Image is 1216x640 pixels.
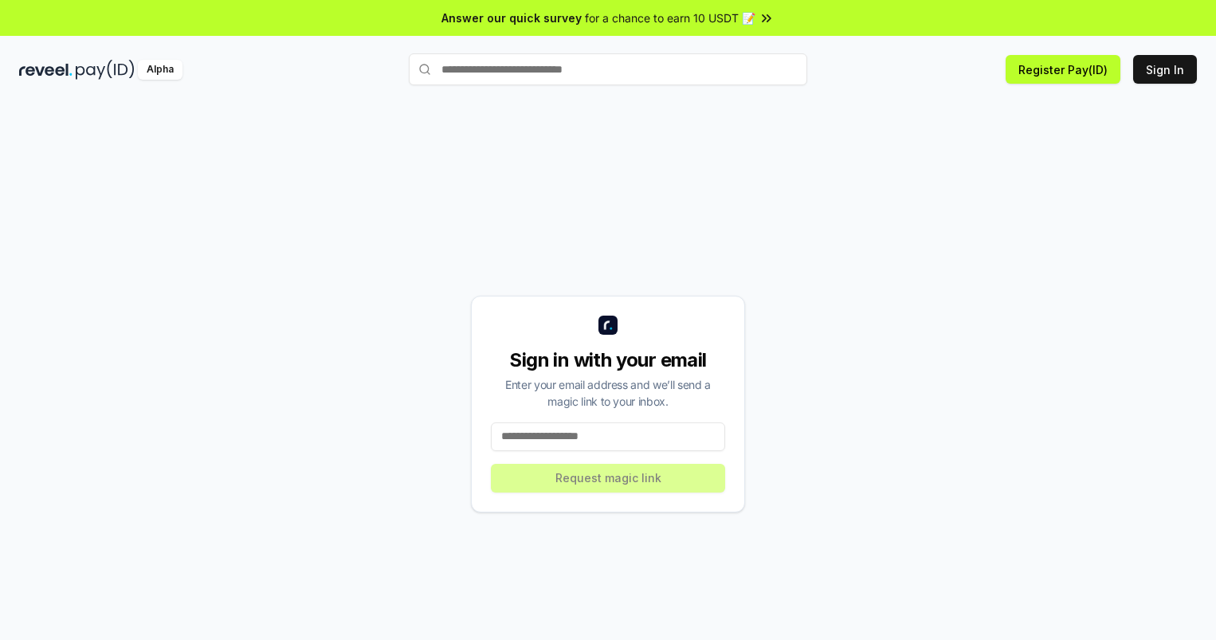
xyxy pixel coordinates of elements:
span: Answer our quick survey [441,10,582,26]
img: reveel_dark [19,60,73,80]
span: for a chance to earn 10 USDT 📝 [585,10,755,26]
img: pay_id [76,60,135,80]
button: Sign In [1133,55,1197,84]
div: Sign in with your email [491,347,725,373]
div: Enter your email address and we’ll send a magic link to your inbox. [491,376,725,410]
button: Register Pay(ID) [1006,55,1120,84]
div: Alpha [138,60,182,80]
img: logo_small [598,316,618,335]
